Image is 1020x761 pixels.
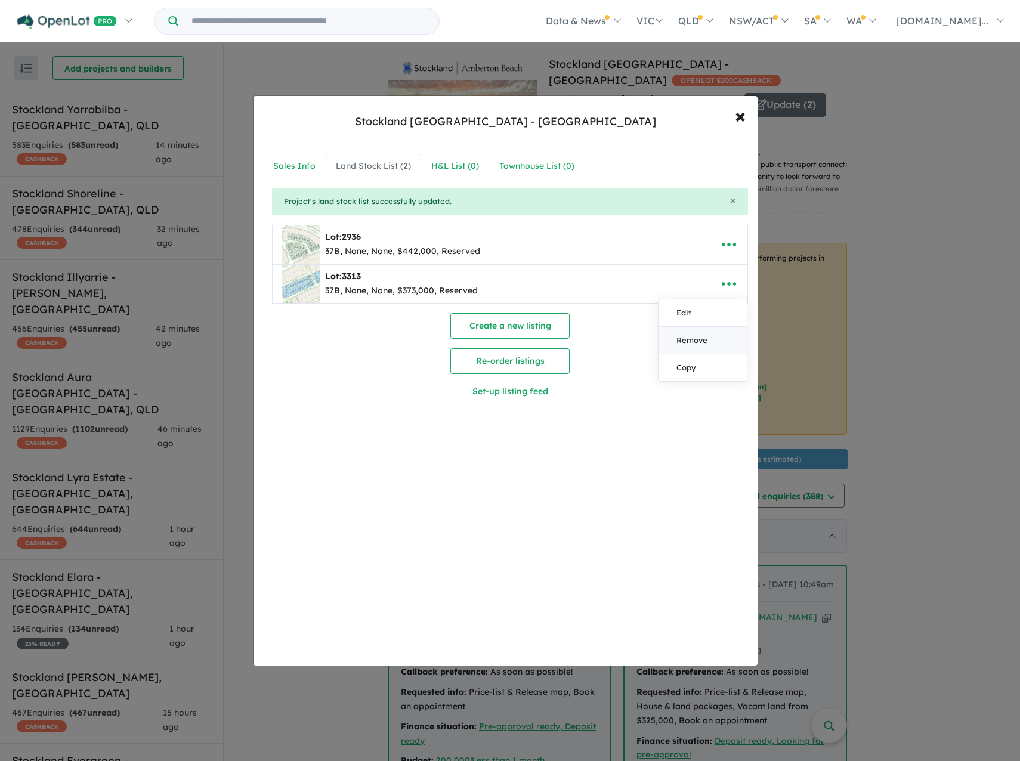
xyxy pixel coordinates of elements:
[325,271,361,281] b: Lot:
[659,354,747,381] a: Copy
[336,159,411,174] div: Land Stock List ( 2 )
[659,327,747,354] a: Remove
[659,299,747,327] a: Edit
[282,225,320,264] img: Stockland%20Amberton%20Beach%20-%20Eglinton%20-%20Lot%202936___1757478249.PNG
[325,231,361,242] b: Lot:
[431,159,479,174] div: H&L List ( 0 )
[450,313,570,339] button: Create a new listing
[325,284,478,298] div: 37B, None, None, $373,000, Reserved
[391,379,629,404] button: Set-up listing feed
[325,245,480,259] div: 37B, None, None, $442,000, Reserved
[730,195,736,206] button: Close
[17,14,117,29] img: Openlot PRO Logo White
[273,159,316,174] div: Sales Info
[450,348,570,374] button: Re-order listings
[499,159,574,174] div: Townhouse List ( 0 )
[181,8,437,34] input: Try estate name, suburb, builder or developer
[342,271,361,281] span: 3313
[342,231,361,242] span: 2936
[730,193,736,207] span: ×
[735,103,746,128] span: ×
[282,265,320,303] img: Stockland%20Amberton%20Beach%20-%20Eglinton%20-%20Lot%203313___1759727685.PNG
[355,114,656,129] div: Stockland [GEOGRAPHIC_DATA] - [GEOGRAPHIC_DATA]
[897,15,988,27] span: [DOMAIN_NAME]...
[272,188,749,215] div: Project's land stock list successfully updated.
